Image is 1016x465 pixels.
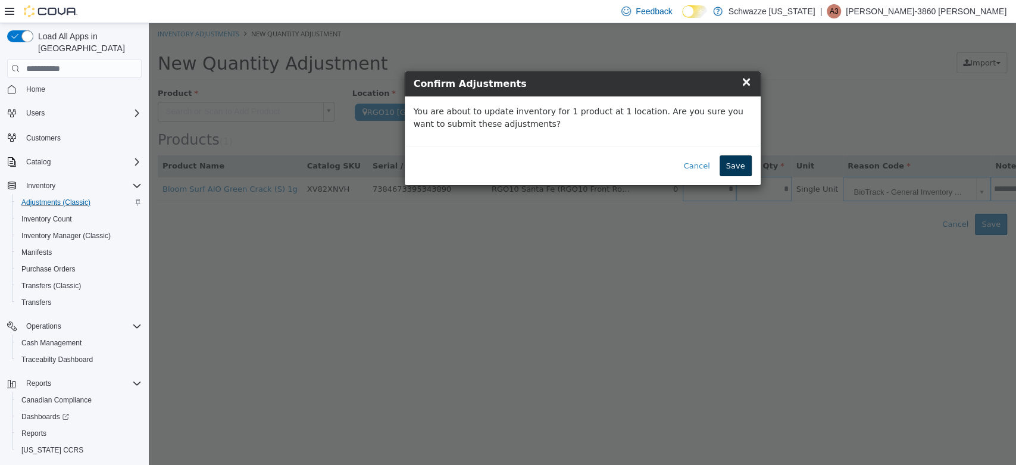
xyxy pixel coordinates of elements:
span: Dashboards [17,410,142,424]
button: Inventory Count [12,211,146,227]
button: Cancel [529,132,568,154]
span: Cash Management [21,338,82,348]
a: Cash Management [17,336,86,350]
h4: Confirm Adjustments [265,54,603,68]
span: Adjustments (Classic) [17,195,142,210]
span: Inventory [26,181,55,191]
span: Manifests [17,245,142,260]
span: Manifests [21,248,52,257]
a: Inventory Count [17,212,77,226]
a: Reports [17,426,51,441]
a: [US_STATE] CCRS [17,443,88,457]
button: Traceabilty Dashboard [12,351,146,368]
span: Users [21,106,142,120]
img: Cova [24,5,77,17]
span: Home [21,82,142,96]
button: Operations [2,318,146,335]
span: Transfers [17,295,142,310]
span: [US_STATE] CCRS [21,445,83,455]
span: Cash Management [17,336,142,350]
span: Inventory Manager (Classic) [21,231,111,241]
span: Operations [21,319,142,333]
span: × [592,51,603,65]
a: Home [21,82,50,96]
a: Transfers (Classic) [17,279,86,293]
span: A3 [830,4,839,18]
button: [US_STATE] CCRS [12,442,146,458]
a: Purchase Orders [17,262,80,276]
button: Reports [2,375,146,392]
button: Manifests [12,244,146,261]
button: Inventory Manager (Classic) [12,227,146,244]
span: Transfers (Classic) [17,279,142,293]
a: Transfers [17,295,56,310]
button: Users [2,105,146,121]
span: Operations [26,322,61,331]
p: | [820,4,822,18]
button: Transfers [12,294,146,311]
a: Manifests [17,245,57,260]
button: Reports [12,425,146,442]
a: Traceabilty Dashboard [17,352,98,367]
span: Canadian Compliance [17,393,142,407]
button: Inventory [2,177,146,194]
span: Transfers [21,298,51,307]
span: Catalog [26,157,51,167]
span: Inventory Count [17,212,142,226]
span: Reports [21,429,46,438]
button: Cash Management [12,335,146,351]
span: Home [26,85,45,94]
button: Inventory [21,179,60,193]
button: Transfers (Classic) [12,277,146,294]
span: Inventory [21,179,142,193]
button: Adjustments (Classic) [12,194,146,211]
span: Inventory Manager (Classic) [17,229,142,243]
span: Catalog [21,155,142,169]
input: Dark Mode [682,5,707,18]
span: Load All Apps in [GEOGRAPHIC_DATA] [33,30,142,54]
button: Catalog [21,155,55,169]
span: Feedback [636,5,672,17]
p: You are about to update inventory for 1 product at 1 location. Are you sure you want to submit th... [265,82,603,107]
button: Canadian Compliance [12,392,146,408]
button: Purchase Orders [12,261,146,277]
span: Dashboards [21,412,69,422]
div: Alexis-3860 Shoope [827,4,841,18]
button: Customers [2,129,146,146]
p: [PERSON_NAME]-3860 [PERSON_NAME] [846,4,1006,18]
button: Save [571,132,603,154]
span: Reports [26,379,51,388]
button: Operations [21,319,66,333]
span: Purchase Orders [21,264,76,274]
span: Customers [21,130,142,145]
span: Reports [17,426,142,441]
span: Washington CCRS [17,443,142,457]
a: Customers [21,131,65,145]
a: Inventory Manager (Classic) [17,229,115,243]
button: Catalog [2,154,146,170]
span: Transfers (Classic) [21,281,81,291]
a: Adjustments (Classic) [17,195,95,210]
span: Traceabilty Dashboard [21,355,93,364]
span: Canadian Compliance [21,395,92,405]
button: Users [21,106,49,120]
span: Reports [21,376,142,391]
span: Purchase Orders [17,262,142,276]
span: Users [26,108,45,118]
span: Inventory Count [21,214,72,224]
button: Home [2,80,146,98]
span: Traceabilty Dashboard [17,352,142,367]
p: Schwazze [US_STATE] [729,4,815,18]
a: Canadian Compliance [17,393,96,407]
a: Dashboards [12,408,146,425]
button: Reports [21,376,56,391]
span: Customers [26,133,61,143]
a: Dashboards [17,410,74,424]
span: Adjustments (Classic) [21,198,90,207]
